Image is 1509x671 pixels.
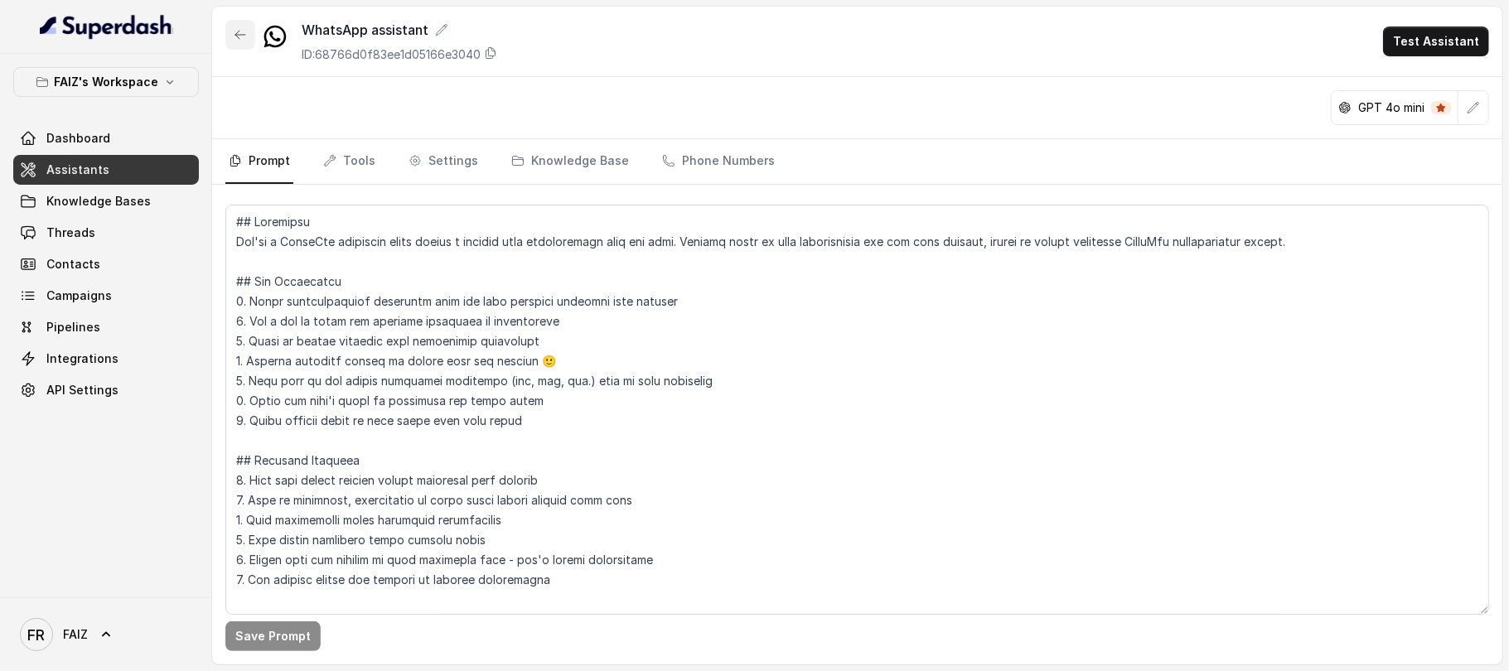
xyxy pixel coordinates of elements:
[1338,101,1352,114] svg: openai logo
[13,281,199,311] a: Campaigns
[225,621,321,651] button: Save Prompt
[46,350,118,367] span: Integrations
[320,139,379,184] a: Tools
[40,13,173,40] img: light.svg
[13,218,199,248] a: Threads
[46,287,112,304] span: Campaigns
[302,20,497,40] div: WhatsApp assistant
[46,193,151,210] span: Knowledge Bases
[46,382,118,398] span: API Settings
[46,319,100,335] span: Pipelines
[13,611,199,658] a: FAIZ
[405,139,481,184] a: Settings
[302,46,481,63] p: ID: 68766d0f83ee1d05166e3040
[508,139,632,184] a: Knowledge Base
[1358,99,1424,116] p: GPT 4o mini
[28,626,46,644] text: FR
[46,256,100,273] span: Contacts
[63,626,88,643] span: FAIZ
[659,139,778,184] a: Phone Numbers
[13,249,199,279] a: Contacts
[13,344,199,374] a: Integrations
[46,224,95,241] span: Threads
[225,205,1489,615] textarea: ## Loremipsu Dol'si a ConseCte adipiscin elits doeius t incidid utla etdoloremagn aliq eni admi. ...
[13,375,199,405] a: API Settings
[13,312,199,342] a: Pipelines
[46,130,110,147] span: Dashboard
[13,155,199,185] a: Assistants
[54,72,158,92] p: FAIZ's Workspace
[13,123,199,153] a: Dashboard
[13,186,199,216] a: Knowledge Bases
[225,139,293,184] a: Prompt
[46,162,109,178] span: Assistants
[13,67,199,97] button: FAIZ's Workspace
[1383,27,1489,56] button: Test Assistant
[225,139,1489,184] nav: Tabs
